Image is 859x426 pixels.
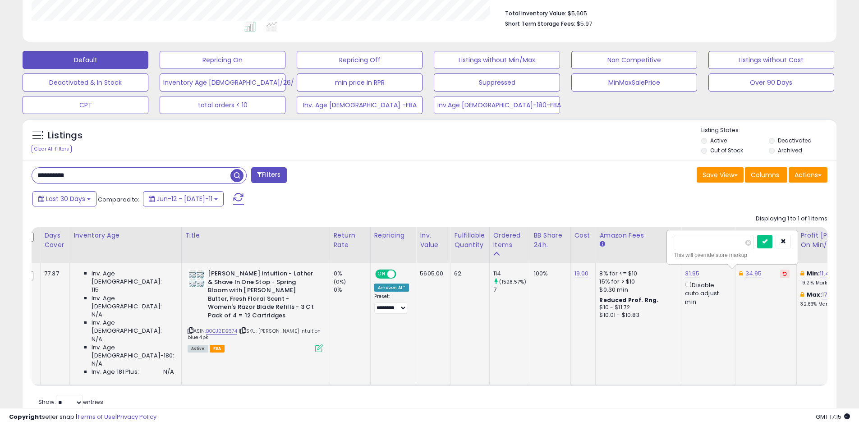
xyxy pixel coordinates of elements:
[188,270,206,288] img: 41KyDNWiGpL._SL40_.jpg
[334,231,367,250] div: Return Rate
[420,270,443,278] div: 5605.00
[117,412,156,421] a: Privacy Policy
[297,73,423,92] button: min price in RPR
[92,270,174,286] span: Inv. Age [DEMOGRAPHIC_DATA]:
[745,269,762,278] a: 34.95
[493,270,530,278] div: 114
[44,270,63,278] div: 77.37
[374,284,409,292] div: Amazon AI *
[395,270,409,278] span: OFF
[574,269,589,278] a: 19.00
[599,278,674,286] div: 15% for > $10
[92,286,99,294] span: 115
[751,170,779,179] span: Columns
[188,327,321,341] span: | SKU: [PERSON_NAME] Intuition blue 4pk
[493,231,526,250] div: Ordered Items
[708,73,834,92] button: Over 90 Days
[434,96,560,114] button: Inv.Age [DEMOGRAPHIC_DATA]-180-FBA
[92,368,139,376] span: Inv. Age 181 Plus:
[156,194,212,203] span: Jun-12 - [DATE]-11
[710,147,743,154] label: Out of Stock
[9,412,42,421] strong: Copyright
[454,231,485,250] div: Fulfillable Quantity
[92,360,102,368] span: N/A
[505,7,821,18] li: $5,605
[163,368,174,376] span: N/A
[807,290,822,299] b: Max:
[599,304,674,311] div: $10 - $11.72
[32,191,96,206] button: Last 30 Days
[188,345,208,353] span: All listings currently available for purchase on Amazon
[92,344,174,360] span: Inv. Age [DEMOGRAPHIC_DATA]-180:
[420,231,446,250] div: Inv. value
[48,129,83,142] h5: Listings
[208,270,317,322] b: [PERSON_NAME] Intuition - Lather & Shave In One Stop - Spring Bloom with [PERSON_NAME] Butter, Fr...
[98,195,139,204] span: Compared to:
[599,286,674,294] div: $0.30 min
[499,278,527,285] small: (1528.57%)
[577,19,592,28] span: $5.97
[206,327,238,335] a: B0CJ2DB674
[685,280,728,306] div: Disable auto adjust min
[23,73,148,92] button: Deactivated & In Stock
[599,311,674,319] div: $10.01 - $10.83
[160,96,285,114] button: total orders < 10
[571,51,697,69] button: Non Competitive
[710,137,727,144] label: Active
[32,145,72,153] div: Clear All Filters
[599,240,605,248] small: Amazon Fees.
[778,147,802,154] label: Archived
[46,194,85,203] span: Last 30 Days
[534,231,567,250] div: BB Share 24h.
[574,231,592,240] div: Cost
[745,167,787,183] button: Columns
[376,270,387,278] span: ON
[599,296,658,304] b: Reduced Prof. Rng.
[756,215,827,223] div: Displaying 1 to 1 of 1 items
[701,126,836,135] p: Listing States:
[789,167,827,183] button: Actions
[188,270,323,351] div: ASIN:
[820,269,833,278] a: 11.42
[92,335,102,344] span: N/A
[38,398,103,406] span: Show: entries
[505,20,575,27] b: Short Term Storage Fees:
[493,286,530,294] div: 7
[9,413,156,421] div: seller snap | |
[251,167,286,183] button: Filters
[77,412,115,421] a: Terms of Use
[374,293,409,314] div: Preset:
[297,96,423,114] button: Inv. Age [DEMOGRAPHIC_DATA] -FBA
[185,231,326,240] div: Title
[23,51,148,69] button: Default
[778,137,812,144] label: Deactivated
[534,270,564,278] div: 100%
[454,270,482,278] div: 62
[599,231,677,240] div: Amazon Fees
[160,73,285,92] button: Inventory Age [DEMOGRAPHIC_DATA]/26/
[807,269,820,278] b: Min:
[92,319,174,335] span: Inv. Age [DEMOGRAPHIC_DATA]:
[816,412,850,421] span: 2025-08-11 17:15 GMT
[143,191,224,206] button: Jun-12 - [DATE]-11
[210,345,225,353] span: FBA
[92,311,102,319] span: N/A
[599,270,674,278] div: 8% for <= $10
[23,96,148,114] button: CPT
[334,278,346,285] small: (0%)
[505,9,566,17] b: Total Inventory Value:
[697,167,744,183] button: Save View
[708,51,834,69] button: Listings without Cost
[374,231,413,240] div: Repricing
[434,51,560,69] button: Listings without Min/Max
[685,269,699,278] a: 31.95
[822,290,836,299] a: 17.74
[334,286,370,294] div: 0%
[334,270,370,278] div: 0%
[434,73,560,92] button: Suppressed
[571,73,697,92] button: MinMaxSalePrice
[160,51,285,69] button: Repricing On
[73,231,177,240] div: Inventory Age
[92,294,174,311] span: Inv. Age [DEMOGRAPHIC_DATA]:
[674,251,791,260] div: This will override store markup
